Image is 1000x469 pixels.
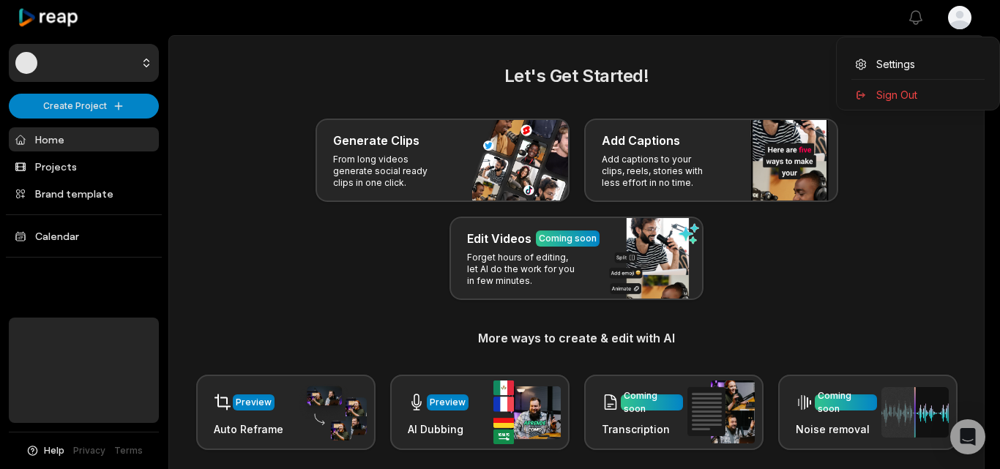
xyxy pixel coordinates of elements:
[881,387,949,438] img: noise_removal.png
[687,380,755,443] img: transcription.png
[9,94,159,119] button: Create Project
[602,132,680,149] h3: Add Captions
[876,56,915,72] span: Settings
[602,421,683,437] h3: Transcription
[602,154,715,189] p: Add captions to your clips, reels, stories with less effort in no time.
[430,396,466,409] div: Preview
[114,444,143,457] a: Terms
[236,396,272,409] div: Preview
[187,329,966,347] h3: More ways to create & edit with AI
[44,444,64,457] span: Help
[299,384,367,441] img: auto_reframe.png
[624,389,680,416] div: Coming soon
[9,127,159,151] a: Home
[187,63,966,89] h2: Let's Get Started!
[467,252,581,287] p: Forget hours of editing, let AI do the work for you in few minutes.
[539,232,597,245] div: Coming soon
[818,389,874,416] div: Coming soon
[9,154,159,179] a: Projects
[493,380,561,444] img: ai_dubbing.png
[796,421,877,437] h3: Noise removal
[950,419,985,454] div: Open Intercom Messenger
[9,224,159,248] a: Calendar
[876,87,917,102] span: Sign Out
[9,181,159,206] a: Brand template
[467,230,531,247] h3: Edit Videos
[214,421,283,437] h3: Auto Reframe
[333,132,419,149] h3: Generate Clips
[333,154,447,189] p: From long videos generate social ready clips in one click.
[408,421,469,437] h3: AI Dubbing
[73,444,105,457] a: Privacy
